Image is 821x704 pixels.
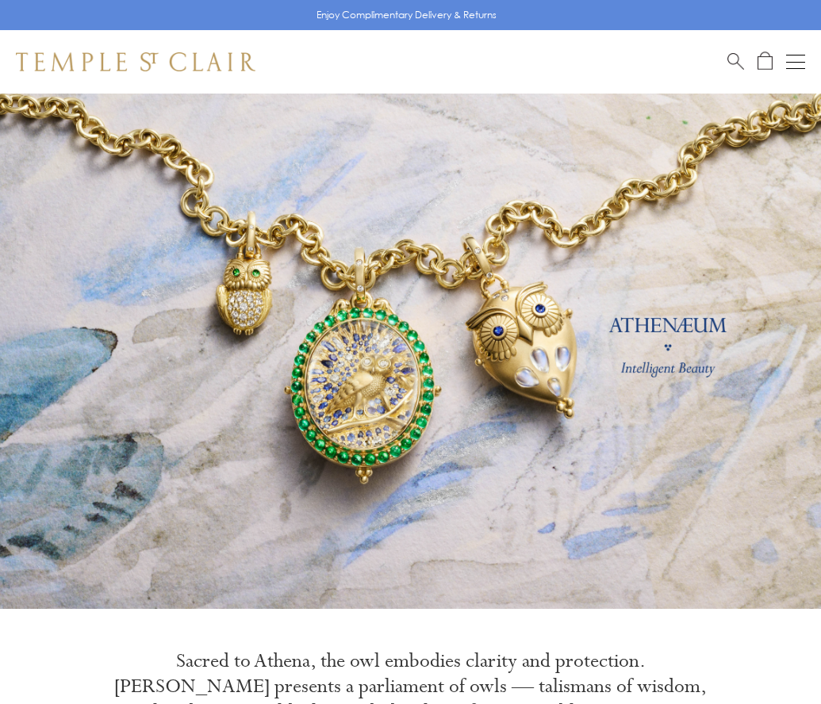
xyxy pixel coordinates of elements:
a: Search [727,52,744,71]
img: Temple St. Clair [16,52,255,71]
p: Enjoy Complimentary Delivery & Returns [317,7,497,23]
a: Open Shopping Bag [758,52,773,71]
button: Open navigation [786,52,805,71]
